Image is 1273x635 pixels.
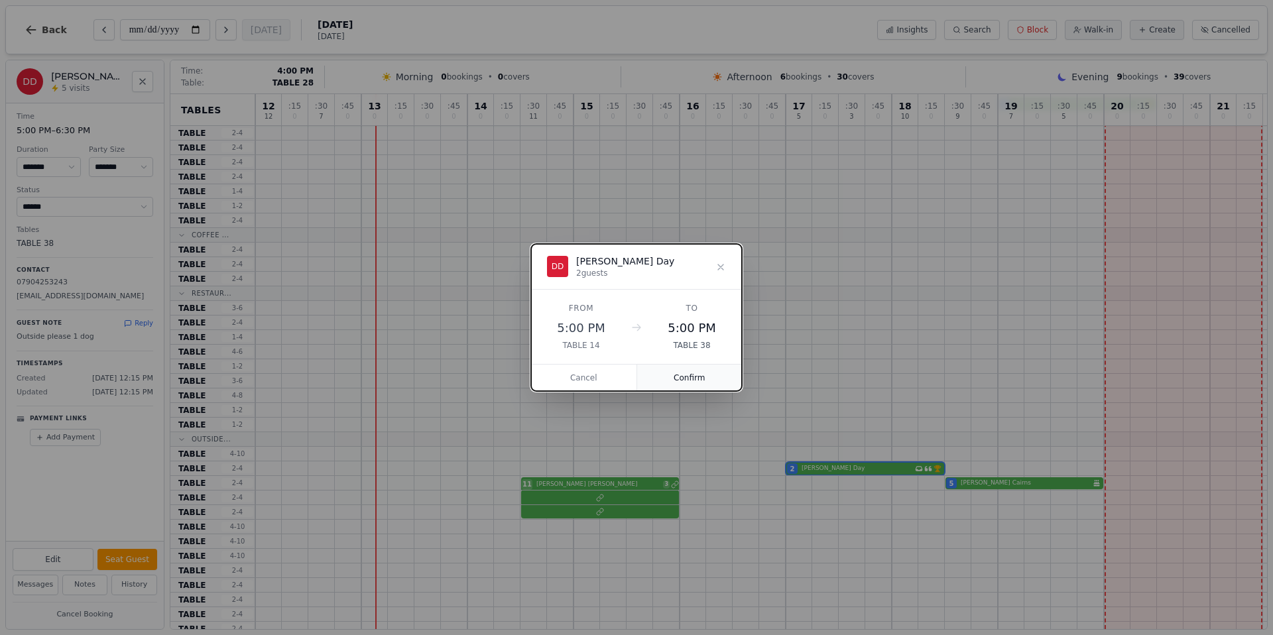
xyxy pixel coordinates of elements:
div: 5:00 PM [547,319,615,337]
div: [PERSON_NAME] Day [576,255,674,268]
div: To [658,303,726,314]
div: 5:00 PM [658,319,726,337]
div: 2 guests [576,268,674,278]
button: Confirm [637,365,743,391]
div: From [547,303,615,314]
button: Cancel [531,365,637,391]
div: TABLE 14 [547,340,615,351]
div: TABLE 38 [658,340,726,351]
div: DD [547,256,568,277]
